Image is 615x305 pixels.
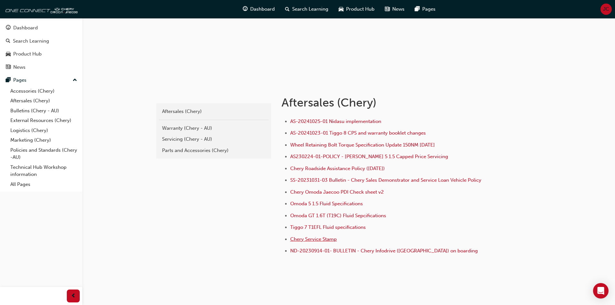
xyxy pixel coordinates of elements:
a: Omoda 5 1.5 Fluid Specifications [290,201,363,207]
a: Logistics (Chery) [8,126,80,136]
span: JC [603,5,609,13]
span: prev-icon [71,292,76,300]
a: Warranty (Chery - AU) [159,123,269,134]
button: DashboardSearch LearningProduct HubNews [3,21,80,74]
a: Aftersales (Chery) [8,96,80,106]
a: SS-20231031-03 Bulletin - Chery Sales Demonstrator and Service Loan Vehicle Policy [290,177,481,183]
a: Chery Service Stamp [290,236,337,242]
span: Dashboard [250,5,275,13]
span: up-icon [73,76,77,85]
div: News [13,64,26,71]
a: Dashboard [3,22,80,34]
a: ND-20230914-01- BULLETIN - Chery Infodrive ([GEOGRAPHIC_DATA]) on boarding [290,248,478,254]
div: Pages [13,76,26,84]
a: AS-20241025-01 Nidasu implementation [290,118,381,124]
a: pages-iconPages [410,3,441,16]
button: JC [600,4,612,15]
a: Bulletins (Chery - AU) [8,106,80,116]
span: News [392,5,405,13]
a: All Pages [8,179,80,189]
a: AS-20241023-01 Tiggo 8 CPS and warranty booklet changes [290,130,426,136]
a: Chery Roadside Assistance Policy ([DATE]) [290,166,385,171]
a: Accessories (Chery) [8,86,80,96]
div: Dashboard [13,24,38,32]
button: Pages [3,74,80,86]
span: Pages [422,5,436,13]
a: search-iconSearch Learning [280,3,333,16]
a: news-iconNews [380,3,410,16]
div: Search Learning [13,37,49,45]
a: Marketing (Chery) [8,135,80,145]
a: guage-iconDashboard [238,3,280,16]
div: Warranty (Chery - AU) [162,125,265,132]
span: news-icon [385,5,390,13]
span: car-icon [339,5,343,13]
a: Aftersales (Chery) [159,106,269,117]
a: AS230224-01-POLICY - [PERSON_NAME] 5 1.5 Capped Price Servicing [290,154,448,159]
span: guage-icon [243,5,248,13]
a: Parts and Accessories (Chery) [159,145,269,156]
a: Chery Omoda Jaecoo PDI Check sheet v2 [290,189,384,195]
h1: Aftersales (Chery) [282,96,493,110]
a: Product Hub [3,48,80,60]
span: search-icon [6,38,10,44]
a: Servicing (Chery - AU) [159,134,269,145]
span: guage-icon [6,25,11,31]
a: car-iconProduct Hub [333,3,380,16]
div: Product Hub [13,50,42,58]
span: car-icon [6,51,11,57]
a: News [3,61,80,73]
a: Policies and Standards (Chery -AU) [8,145,80,162]
div: Open Intercom Messenger [593,283,609,299]
span: news-icon [6,65,11,70]
span: Search Learning [292,5,328,13]
span: pages-icon [6,77,11,83]
a: Wheel Retaining Bolt Torque Specification Update 150NM [DATE] [290,142,435,148]
img: oneconnect [3,3,77,15]
a: External Resources (Chery) [8,116,80,126]
a: Technical Hub Workshop information [8,162,80,179]
a: Tiggo 7 T1EFL Fluid specifications [290,224,366,230]
span: pages-icon [415,5,420,13]
div: Servicing (Chery - AU) [162,136,265,143]
a: Search Learning [3,35,80,47]
span: Product Hub [346,5,374,13]
div: Aftersales (Chery) [162,108,265,115]
a: Omoda GT 1.6T (T19C) Fluid Sepcifications [290,213,386,219]
span: search-icon [285,5,290,13]
div: Parts and Accessories (Chery) [162,147,265,154]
